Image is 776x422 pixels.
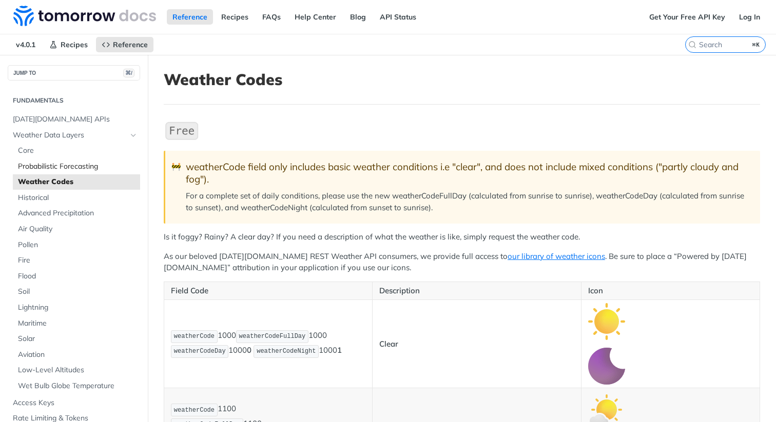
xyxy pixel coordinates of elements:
[18,334,138,344] span: Solar
[13,159,140,174] a: Probabilistic Forecasting
[13,253,140,268] a: Fire
[113,40,148,49] span: Reference
[171,161,181,173] span: 🚧
[18,146,138,156] span: Core
[8,96,140,105] h2: Fundamentals
[289,9,342,25] a: Help Center
[733,9,766,25] a: Log In
[18,303,138,313] span: Lightning
[379,285,574,297] p: Description
[18,224,138,234] span: Air Quality
[18,240,138,250] span: Pollen
[13,300,140,315] a: Lightning
[688,41,696,49] svg: Search
[61,40,88,49] span: Recipes
[13,222,140,237] a: Air Quality
[13,347,140,363] a: Aviation
[18,255,138,266] span: Fire
[588,404,625,414] span: Expand image
[18,365,138,375] span: Low-Level Altitudes
[96,37,153,52] a: Reference
[216,9,254,25] a: Recipes
[164,231,760,243] p: Is it foggy? Rainy? A clear day? If you need a description of what the weather is like, simply re...
[588,360,625,370] span: Expand image
[10,37,41,52] span: v4.0.1
[13,398,138,408] span: Access Keys
[13,174,140,190] a: Weather Codes
[18,162,138,172] span: Probabilistic Forecasting
[13,284,140,299] a: Soil
[174,348,226,355] span: weatherCodeDay
[13,206,140,221] a: Advanced Precipitation
[588,285,753,297] p: Icon
[18,208,138,218] span: Advanced Precipitation
[171,285,365,297] p: Field Code
[13,130,127,140] span: Weather Data Layers
[8,65,140,81] button: JUMP TO⌘/
[167,9,213,25] a: Reference
[13,331,140,347] a: Solar
[18,287,138,297] span: Soil
[257,348,316,355] span: weatherCodeNight
[18,271,138,282] span: Flood
[186,161,750,185] div: weatherCode field only includes basic weather conditions i.e "clear", and does not include mixed ...
[164,70,760,89] h1: Weather Codes
[247,345,251,355] strong: 0
[18,177,138,187] span: Weather Codes
[588,316,625,326] span: Expand image
[171,329,365,359] p: 1000 1000 1000 1000
[13,269,140,284] a: Flood
[588,348,625,385] img: clear_night
[257,9,286,25] a: FAQs
[337,345,342,355] strong: 1
[18,318,138,329] span: Maritime
[13,378,140,394] a: Wet Bulb Globe Temperature
[344,9,372,25] a: Blog
[174,407,215,414] span: weatherCode
[588,303,625,340] img: clear_day
[186,190,750,213] p: For a complete set of daily conditions, please use the new weatherCodeFullDay (calculated from su...
[13,6,156,26] img: Tomorrow.io Weather API Docs
[123,69,134,77] span: ⌘/
[13,316,140,331] a: Maritime
[164,251,760,274] p: As our beloved [DATE][DOMAIN_NAME] REST Weather API consumers, we provide full access to . Be sur...
[13,114,138,125] span: [DATE][DOMAIN_NAME] APIs
[18,350,138,360] span: Aviation
[18,193,138,203] span: Historical
[379,339,398,349] strong: Clear
[44,37,93,52] a: Recipes
[174,333,215,340] span: weatherCode
[8,128,140,143] a: Weather Data LayersHide subpages for Weather Data Layers
[374,9,422,25] a: API Status
[13,143,140,158] a: Core
[13,237,140,253] a: Pollen
[644,9,731,25] a: Get Your Free API Key
[508,251,605,261] a: our library of weather icons
[13,190,140,206] a: Historical
[129,131,138,139] button: Hide subpages for Weather Data Layers
[13,363,140,378] a: Low-Level Altitudes
[8,395,140,411] a: Access Keys
[750,39,763,50] kbd: ⌘K
[8,112,140,127] a: [DATE][DOMAIN_NAME] APIs
[239,333,306,340] span: weatherCodeFullDay
[18,381,138,391] span: Wet Bulb Globe Temperature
